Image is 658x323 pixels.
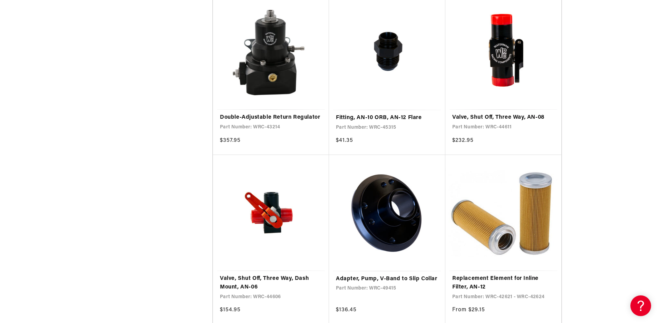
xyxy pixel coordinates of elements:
[452,274,554,292] a: Replacement Element for Inline Filter, AN-12
[336,114,438,123] a: Fitting, AN-10 ORB, AN-12 Flare
[220,274,322,292] a: Valve, Shut Off, Three Way, Dash Mount, AN-06
[336,275,438,284] a: Adapter, Pump, V-Band to Slip Collar
[452,113,554,122] a: Valve, Shut Off, Three Way, AN-08
[220,113,322,122] a: Double-Adjustable Return Regulator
